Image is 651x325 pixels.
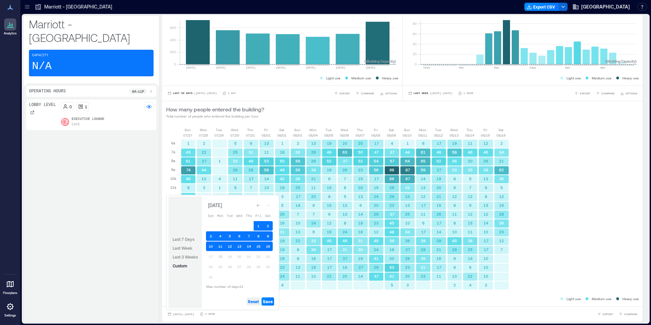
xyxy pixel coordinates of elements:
text: 5 [281,203,284,207]
text: 29 [390,194,394,199]
p: 08/11 [418,133,427,138]
text: 17 [374,141,379,145]
p: 07/27 [183,133,192,138]
text: 6 [422,141,425,145]
button: [GEOGRAPHIC_DATA] [570,1,632,12]
button: COMPARE [594,90,616,97]
text: 5 [344,194,346,199]
text: [DATE] [306,66,316,69]
tspan: 0 [414,62,416,66]
text: 20 [311,194,316,199]
text: 33 [233,159,238,163]
text: 21 [311,176,316,181]
p: Sat [498,127,503,133]
text: 33 [296,150,300,154]
text: 26 [483,159,488,163]
text: 43 [186,150,191,154]
p: 08/04 [308,133,318,138]
text: 2 [203,141,205,145]
text: 44 [202,168,206,172]
button: 10 [206,242,216,251]
button: OPTIONS [619,90,639,97]
text: 17 [437,141,442,145]
p: 1 Day [228,91,236,95]
text: 1 [219,194,221,199]
text: 26 [390,185,394,190]
text: 4pm [565,66,570,69]
p: 10a [170,176,176,181]
text: 21 [499,159,504,163]
button: 12 [225,242,235,251]
text: 25 [296,185,300,190]
p: 07/28 [199,133,208,138]
text: [DATE] [186,66,196,69]
button: COMPARE [354,90,376,97]
p: Executive Lounge [72,117,105,122]
p: Fri [264,127,268,133]
text: 9 [454,185,456,190]
p: Fri [483,127,487,133]
text: 15 [374,185,379,190]
button: Custom [171,262,189,270]
span: OPTIONS [385,91,397,95]
text: 22 [202,150,206,154]
text: 23 [405,194,410,199]
p: Sun [185,127,191,133]
p: Capacity [32,53,48,58]
p: Operating Hours [29,89,66,94]
tspan: 20 [412,52,416,56]
p: 07/29 [215,133,224,138]
button: 6 [235,231,244,241]
p: Sun [294,127,300,133]
span: EXPORT [339,91,350,95]
p: Settings [4,313,16,318]
text: 6 [344,185,346,190]
span: Reset [248,299,259,304]
p: 08/01 [261,133,271,138]
text: 23 [358,168,363,172]
text: 46 [186,176,191,181]
text: 2 [297,141,299,145]
text: 18 [280,150,285,154]
button: 4 [216,231,225,241]
div: [DATE] [206,201,224,210]
text: 14 [421,176,426,181]
p: Fri [374,127,378,133]
button: Last Week [171,244,194,252]
p: 07/31 [246,133,255,138]
text: 25 [358,141,363,145]
text: [DATE] [366,66,376,69]
text: 53 [264,159,269,163]
text: 9 [234,185,237,190]
span: EXPORT [580,91,590,95]
text: 4am [459,66,464,69]
p: Mon [309,127,317,133]
p: 6a - 11p [132,89,144,94]
text: [DATE] [276,66,286,69]
text: 49 [249,159,253,163]
p: 12p [170,194,176,199]
span: OPTIONS [625,91,637,95]
text: 65 [421,159,426,163]
text: 13 [421,185,426,190]
button: 14 [244,242,254,251]
text: 25 [233,150,238,154]
text: [DATE] [336,66,346,69]
p: 7a [171,149,175,155]
text: 59 [264,168,269,172]
button: 7 [244,231,254,241]
text: 49 [327,150,332,154]
text: 29 [311,150,316,154]
text: [DATE] [216,66,226,69]
text: 17 [374,176,379,181]
text: 67 [406,176,410,181]
p: Thu [357,127,363,133]
button: Last 7 Days [171,235,196,243]
p: Sat [279,127,284,133]
text: 7 [344,176,346,181]
button: Export CSV [524,3,559,11]
text: 24 [374,194,379,199]
text: 59 [421,168,426,172]
text: 52 [327,159,332,163]
p: 1 [85,104,87,109]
